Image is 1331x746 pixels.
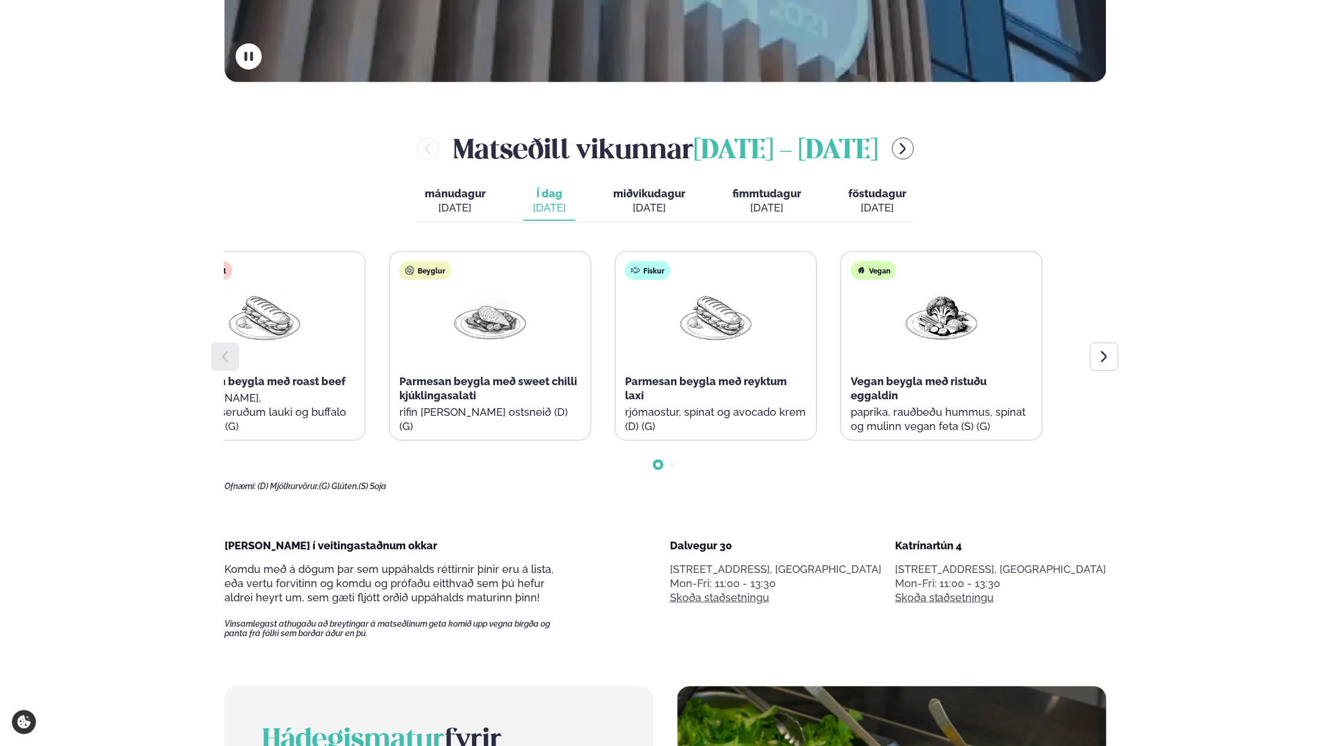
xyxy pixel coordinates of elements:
span: (S) Soja [359,481,386,491]
span: Ofnæmi: [224,481,256,491]
img: fish.svg [631,266,640,275]
span: Vinsamlegast athugaðu að breytingar á matseðlinum geta komið upp vegna birgða og panta frá fólki ... [224,619,571,638]
span: Komdu með á dögum þar sem uppáhalds réttirnir þínir eru á lista, eða vertu forvitinn og komdu og ... [224,563,554,604]
div: Mon-Fri: 11:00 - 13:30 [895,576,1107,591]
img: Panini.png [678,289,754,344]
span: [PERSON_NAME] í veitingastaðnum okkar [224,539,437,552]
div: Dalvegur 30 [670,539,881,553]
h2: Matseðill vikunnar [453,129,878,168]
img: Vegan.png [904,289,979,344]
a: Cookie settings [12,710,36,734]
button: menu-btn-left [417,138,439,159]
p: paprika, rauðbeðu hummus, spínat og mulinn vegan feta (S) (G) [851,405,1033,434]
div: [DATE] [425,201,486,215]
p: [STREET_ADDRESS], [GEOGRAPHIC_DATA] [895,562,1107,576]
span: (D) Mjólkurvörur, [258,481,319,491]
div: [DATE] [533,201,566,215]
span: [DATE] - [DATE] [694,138,878,164]
p: [PERSON_NAME], karamelliseruðum lauki og buffalo tómati (D) (G) [174,391,356,434]
span: miðvikudagur [613,187,685,200]
button: miðvikudagur [DATE] [604,182,695,221]
div: Fiskur [625,261,671,280]
span: Go to slide 2 [670,462,675,467]
span: Parmesan beygla með roast beef [174,375,346,387]
img: bagle-new-16px.svg [405,266,415,275]
img: Chicken-breast.png [453,289,528,344]
span: Parmesan beygla með reyktum laxi [625,375,787,402]
span: (G) Glúten, [319,481,359,491]
button: fimmtudagur [DATE] [723,182,811,221]
div: Beyglur [399,261,451,280]
div: Mon-Fri: 11:00 - 13:30 [670,576,881,591]
div: Katrínartún 4 [895,539,1107,553]
span: Í dag [533,187,566,201]
a: Skoða staðsetningu [670,591,769,605]
p: [STREET_ADDRESS], [GEOGRAPHIC_DATA] [670,562,881,576]
span: mánudagur [425,187,486,200]
span: Go to slide 1 [656,462,660,467]
img: Vegan.svg [857,266,866,275]
img: Panini.png [227,289,302,344]
button: mánudagur [DATE] [415,182,495,221]
a: Skoða staðsetningu [895,591,994,605]
button: Í dag [DATE] [523,182,575,221]
span: fimmtudagur [733,187,801,200]
div: [DATE] [733,201,801,215]
span: Vegan beygla með ristuðu eggaldin [851,375,987,402]
div: Nautakjöt [174,261,232,280]
div: [DATE] [848,201,906,215]
span: Parmesan beygla með sweet chilli kjúklingasalati [399,375,577,402]
p: rifin [PERSON_NAME] ostsneið (D) (G) [399,405,581,434]
span: föstudagur [848,187,906,200]
div: Vegan [851,261,896,280]
button: föstudagur [DATE] [839,182,916,221]
button: menu-btn-right [892,138,914,159]
div: [DATE] [613,201,685,215]
p: rjómaostur, spínat og avocado krem (D) (G) [625,405,807,434]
